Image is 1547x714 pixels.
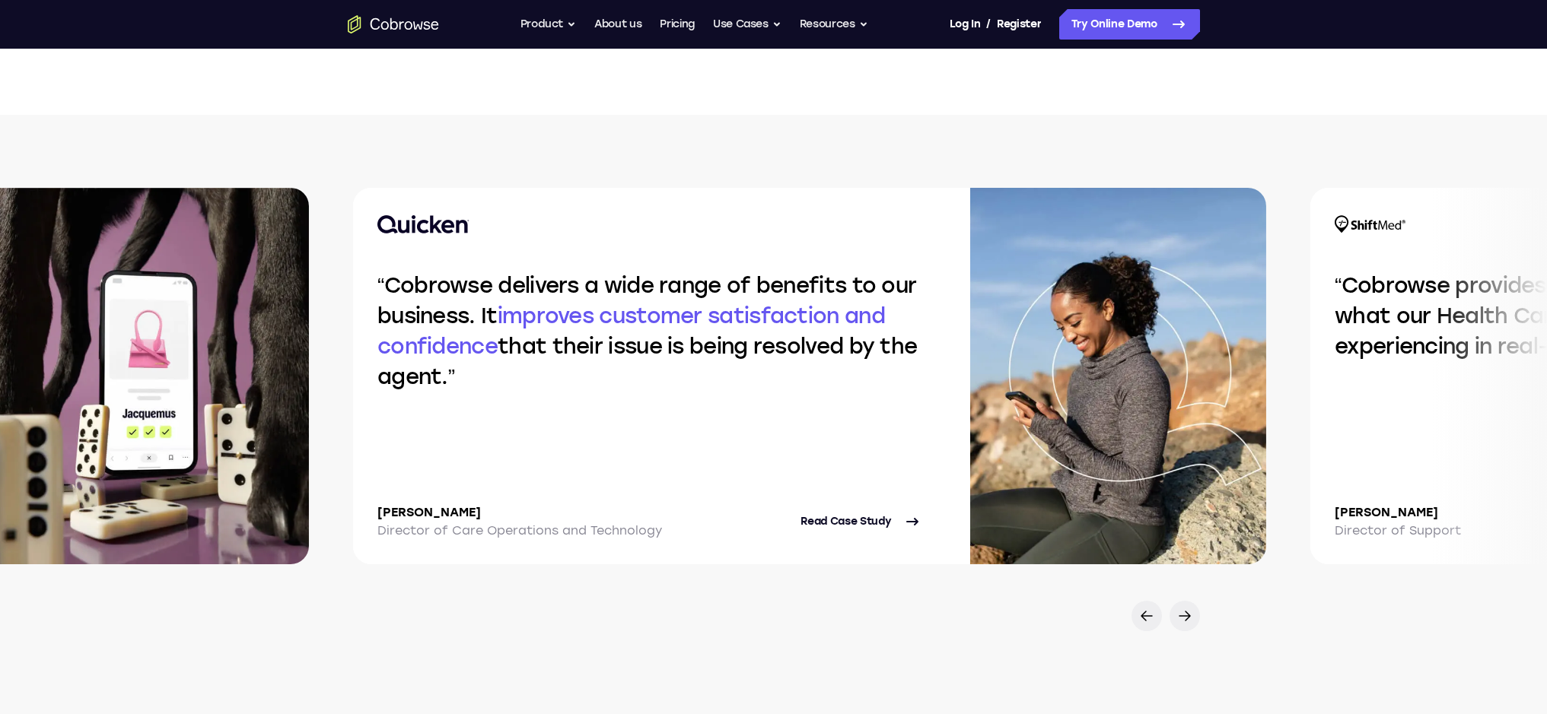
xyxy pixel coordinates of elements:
[377,272,917,389] q: Cobrowse delivers a wide range of benefits to our business. It that their issue is being resolved...
[997,9,1041,40] a: Register
[1059,9,1200,40] a: Try Online Demo
[950,9,980,40] a: Log In
[594,9,641,40] a: About us
[660,9,695,40] a: Pricing
[377,503,662,522] p: [PERSON_NAME]
[1335,215,1405,233] img: Shiftmed logo
[1335,522,1461,540] p: Director of Support
[970,188,1266,564] img: Case study
[986,15,991,33] span: /
[800,9,868,40] button: Resources
[713,9,781,40] button: Use Cases
[377,303,885,359] span: improves customer satisfaction and confidence
[377,522,662,540] p: Director of Care Operations and Technology
[1335,503,1461,522] p: [PERSON_NAME]
[377,215,470,233] img: Quicken logo
[348,15,439,33] a: Go to the home page
[520,9,577,40] button: Product
[801,503,922,540] a: Read Case Study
